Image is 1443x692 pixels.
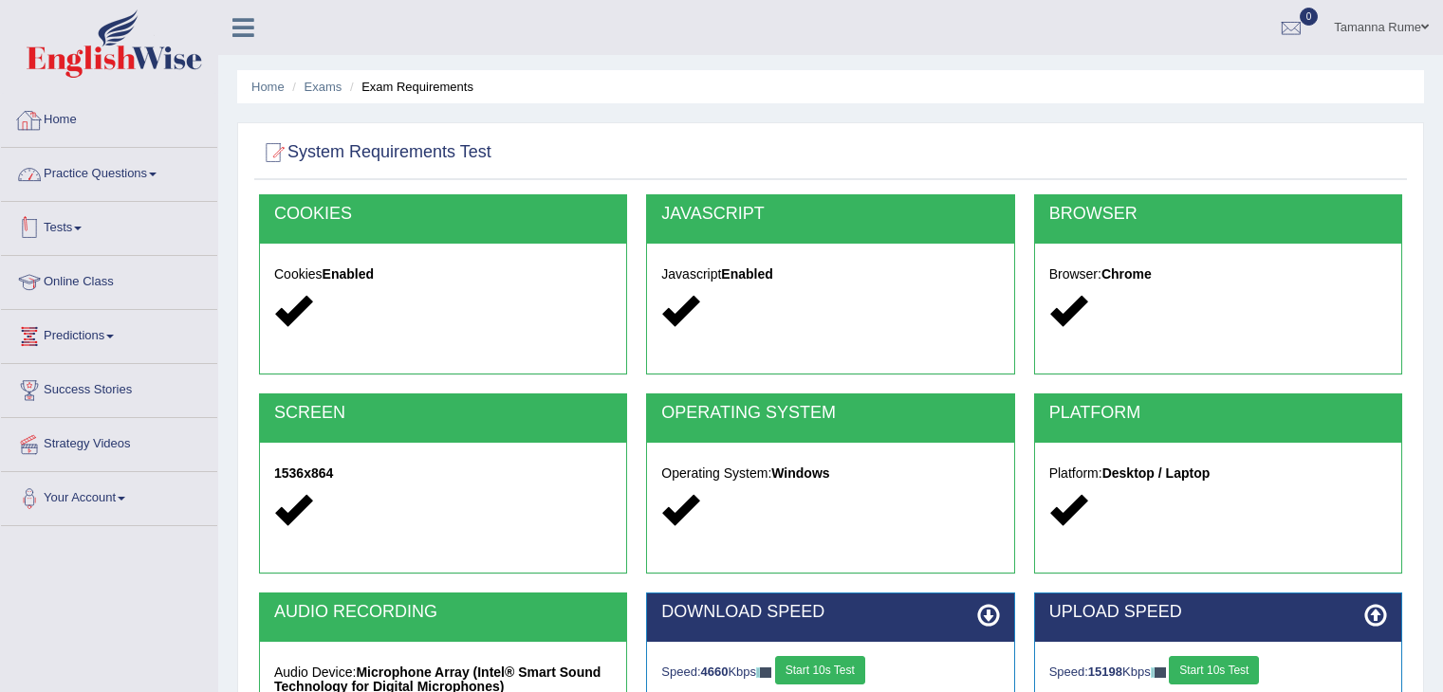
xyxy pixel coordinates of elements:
[1049,267,1387,282] h5: Browser:
[701,665,729,679] strong: 4660
[345,78,473,96] li: Exam Requirements
[1,472,217,519] a: Your Account
[1,148,217,195] a: Practice Questions
[1,94,217,141] a: Home
[1,256,217,303] a: Online Class
[661,404,999,423] h2: OPERATING SYSTEM
[1102,465,1211,481] strong: Desktop / Laptop
[661,466,999,481] h5: Operating System:
[1,310,217,357] a: Predictions
[1,364,217,411] a: Success Stories
[1088,665,1122,679] strong: 15198
[251,80,285,94] a: Home
[274,603,612,622] h2: AUDIO RECORDING
[323,266,374,282] strong: Enabled
[1,202,217,249] a: Tests
[1049,205,1387,224] h2: BROWSER
[1049,656,1387,689] div: Speed: Kbps
[1300,8,1319,26] span: 0
[756,667,771,678] img: ajax-loader-fb-connection.gif
[274,205,612,224] h2: COOKIES
[661,603,999,622] h2: DOWNLOAD SPEED
[259,138,491,167] h2: System Requirements Test
[661,656,999,689] div: Speed: Kbps
[771,465,829,481] strong: Windows
[274,267,612,282] h5: Cookies
[1,418,217,465] a: Strategy Videos
[1049,466,1387,481] h5: Platform:
[1169,656,1259,684] button: Start 10s Test
[661,205,999,224] h2: JAVASCRIPT
[1049,404,1387,423] h2: PLATFORM
[721,266,772,282] strong: Enabled
[775,656,865,684] button: Start 10s Test
[661,267,999,282] h5: Javascript
[1049,603,1387,622] h2: UPLOAD SPEED
[1151,667,1166,678] img: ajax-loader-fb-connection.gif
[1101,266,1152,282] strong: Chrome
[305,80,342,94] a: Exams
[274,404,612,423] h2: SCREEN
[274,465,333,481] strong: 1536x864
